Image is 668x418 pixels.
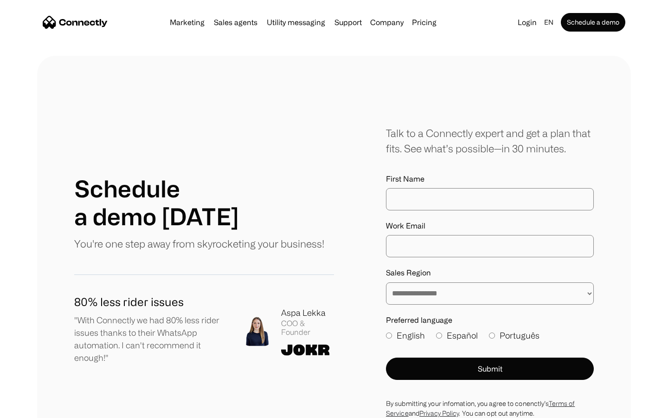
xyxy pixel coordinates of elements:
p: You're one step away from skyrocketing your business! [74,236,324,251]
label: Español [436,329,478,342]
a: Privacy Policy [419,410,459,417]
div: Company [370,16,404,29]
p: "With Connectly we had 80% less rider issues thanks to their WhatsApp automation. I can't recomme... [74,314,227,364]
div: en [544,16,553,29]
a: home [43,15,108,29]
h1: Schedule a demo [DATE] [74,175,239,230]
div: Aspa Lekka [281,307,334,319]
label: Work Email [386,222,594,230]
div: Talk to a Connectly expert and get a plan that fits. See what’s possible—in 30 minutes. [386,125,594,156]
ul: Language list [19,402,56,415]
a: Login [514,16,540,29]
div: COO & Founder [281,319,334,337]
h1: 80% less rider issues [74,294,227,310]
aside: Language selected: English [9,401,56,415]
a: Pricing [408,19,440,26]
label: Preferred language [386,316,594,325]
input: Português [489,333,495,339]
label: Sales Region [386,268,594,277]
a: Sales agents [210,19,261,26]
input: Español [436,333,442,339]
div: By submitting your infomation, you agree to conenctly’s and . You can opt out anytime. [386,398,594,418]
div: Company [367,16,406,29]
a: Terms of Service [386,400,575,417]
div: en [540,16,559,29]
a: Support [331,19,366,26]
a: Utility messaging [263,19,329,26]
label: Português [489,329,540,342]
label: First Name [386,175,594,183]
label: English [386,329,425,342]
button: Submit [386,358,594,380]
input: English [386,333,392,339]
a: Schedule a demo [561,13,625,32]
a: Marketing [166,19,208,26]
